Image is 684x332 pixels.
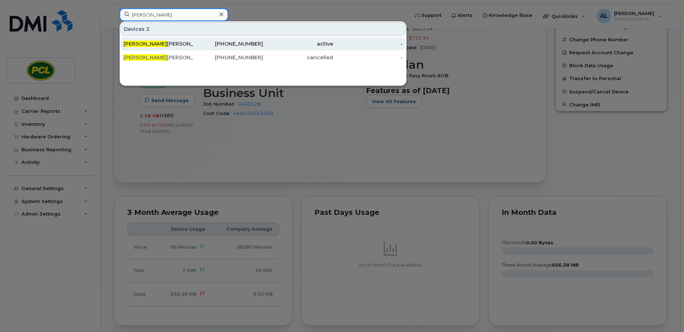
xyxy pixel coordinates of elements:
[123,54,193,61] div: [PERSON_NAME]
[121,22,406,36] div: Devices
[146,26,150,33] span: 2
[120,8,228,21] input: Find something...
[263,40,333,47] div: active
[333,40,403,47] div: -
[123,41,167,47] span: [PERSON_NAME]
[123,54,167,61] span: [PERSON_NAME]
[121,51,406,64] a: [PERSON_NAME][PERSON_NAME][PHONE_NUMBER]cancelled-
[263,54,333,61] div: cancelled
[123,40,193,47] div: [PERSON_NAME]
[193,40,263,47] div: [PHONE_NUMBER]
[121,37,406,50] a: [PERSON_NAME][PERSON_NAME][PHONE_NUMBER]active-
[193,54,263,61] div: [PHONE_NUMBER]
[333,54,403,61] div: -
